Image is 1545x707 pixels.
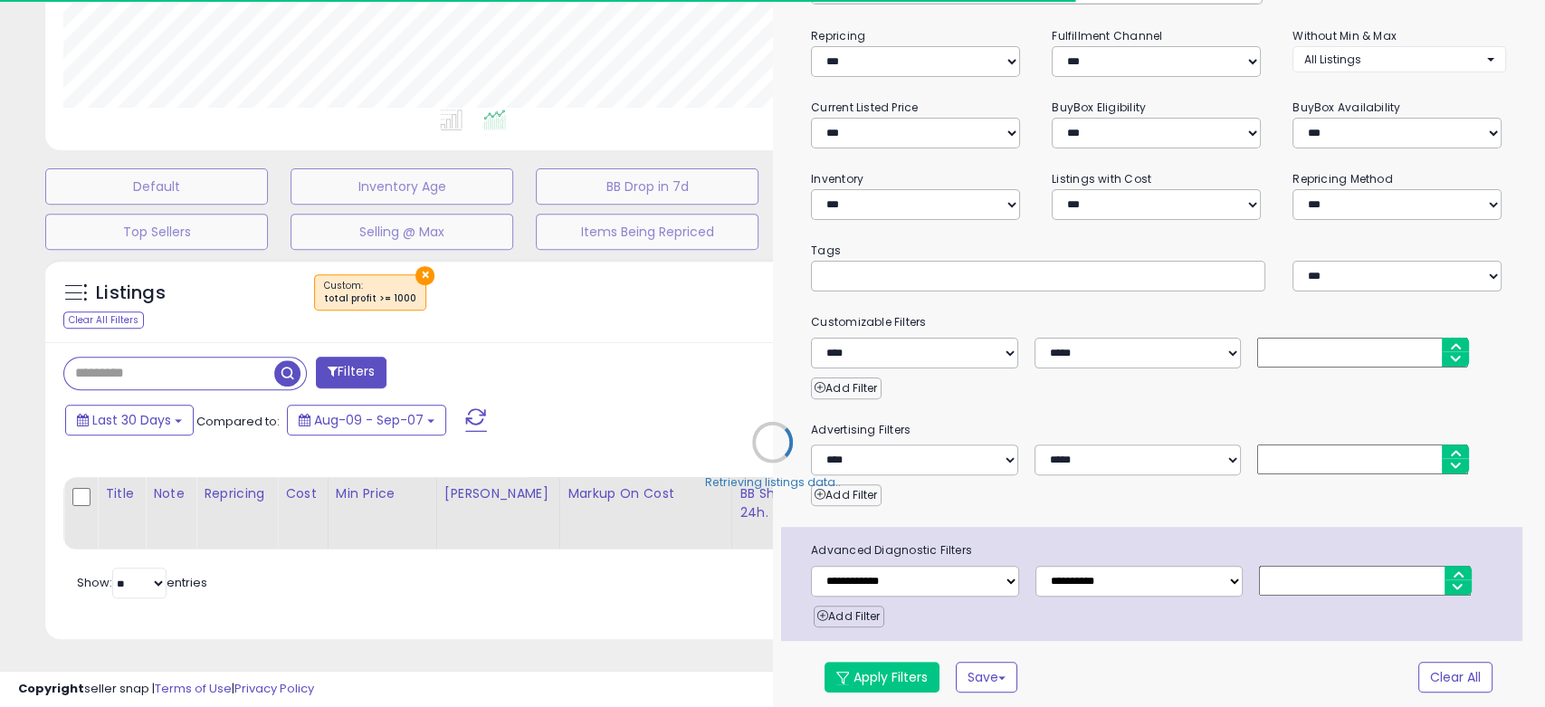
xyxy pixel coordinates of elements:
small: BuyBox Eligibility [1052,100,1146,115]
div: Retrieving listings data.. [705,473,841,490]
button: Save [956,662,1017,693]
button: Clear All [1418,662,1493,693]
small: Repricing [811,28,865,43]
small: Inventory [811,171,863,186]
small: BuyBox Availability [1292,100,1400,115]
small: Listings with Cost [1052,171,1151,186]
span: All Listings [1304,52,1361,67]
button: All Listings [1292,46,1506,72]
small: Without Min & Max [1292,28,1397,43]
small: Fulfillment Channel [1052,28,1162,43]
small: Repricing Method [1292,171,1393,186]
button: Apply Filters [825,662,939,693]
small: Tags [797,241,1520,261]
small: Current Listed Price [811,100,918,115]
